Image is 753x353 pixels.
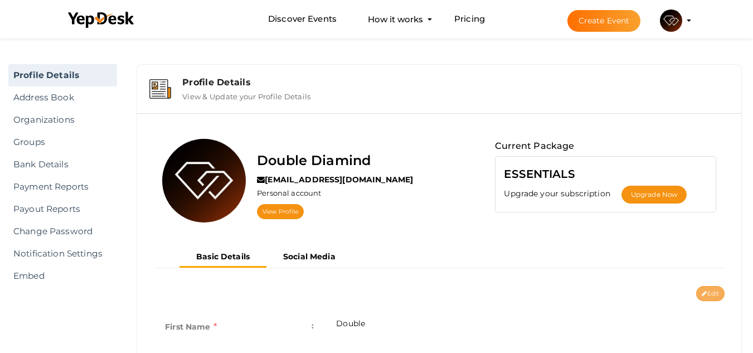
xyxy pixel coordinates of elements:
[196,252,250,262] b: Basic Details
[495,139,574,153] label: Current Package
[325,307,725,350] td: Double
[504,188,621,199] label: Upgrade your subscription
[182,77,729,88] div: Profile Details
[162,139,246,223] img: 8ILZ29N3_normal.jpeg
[257,188,321,199] label: Personal account
[8,153,117,176] a: Bank Details
[504,165,575,183] label: ESSENTIALS
[8,220,117,243] a: Change Password
[621,186,687,204] button: Upgrade Now
[8,131,117,153] a: Groups
[283,252,336,262] b: Social Media
[257,150,371,171] label: Double Diamind
[8,86,117,109] a: Address Book
[257,174,413,185] label: [EMAIL_ADDRESS][DOMAIN_NAME]
[8,265,117,287] a: Embed
[8,243,117,265] a: Notification Settings
[696,286,725,301] button: Edit
[182,88,310,101] label: View & Update your Profile Details
[179,248,266,268] button: Basic Details
[8,198,117,220] a: Payout Reports
[660,9,682,32] img: 8ILZ29N3_small.jpeg
[8,109,117,131] a: Organizations
[257,204,304,219] a: View Profile
[567,10,641,32] button: Create Event
[454,9,485,30] a: Pricing
[165,318,217,336] label: First Name
[312,318,314,333] span: :
[365,9,426,30] button: How it works
[266,248,352,266] button: Social Media
[268,9,337,30] a: Discover Events
[8,176,117,198] a: Payment Reports
[8,64,117,86] a: Profile Details
[149,79,171,99] img: event-details.svg
[143,93,736,103] a: Profile Details View & Update your Profile Details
